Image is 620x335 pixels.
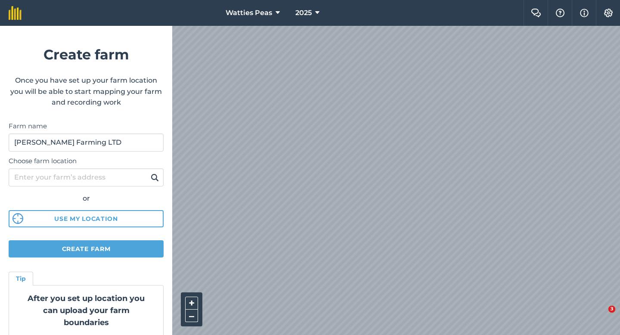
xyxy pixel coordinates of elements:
h4: Tip [16,274,26,283]
img: fieldmargin Logo [9,6,22,20]
label: Choose farm location [9,156,164,166]
input: Enter your farm’s address [9,168,164,186]
label: Farm name [9,121,164,131]
img: Two speech bubbles overlapping with the left bubble in the forefront [531,9,541,17]
strong: After you set up location you can upload your farm boundaries [28,294,145,327]
img: svg%3e [12,213,23,224]
button: Create farm [9,240,164,257]
span: Watties Peas [226,8,272,18]
span: 2025 [295,8,312,18]
button: – [185,310,198,322]
button: + [185,297,198,310]
iframe: Intercom live chat [591,306,611,326]
div: or [9,193,164,204]
img: svg+xml;base64,PHN2ZyB4bWxucz0iaHR0cDovL3d3dy53My5vcmcvMjAwMC9zdmciIHdpZHRoPSIxOSIgaGVpZ2h0PSIyNC... [151,172,159,183]
span: 3 [608,306,615,313]
img: svg+xml;base64,PHN2ZyB4bWxucz0iaHR0cDovL3d3dy53My5vcmcvMjAwMC9zdmciIHdpZHRoPSIxNyIgaGVpZ2h0PSIxNy... [580,8,589,18]
p: Once you have set up your farm location you will be able to start mapping your farm and recording... [9,75,164,108]
img: A question mark icon [555,9,565,17]
h1: Create farm [9,43,164,65]
img: A cog icon [603,9,614,17]
button: Use my location [9,210,164,227]
input: Farm name [9,133,164,152]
